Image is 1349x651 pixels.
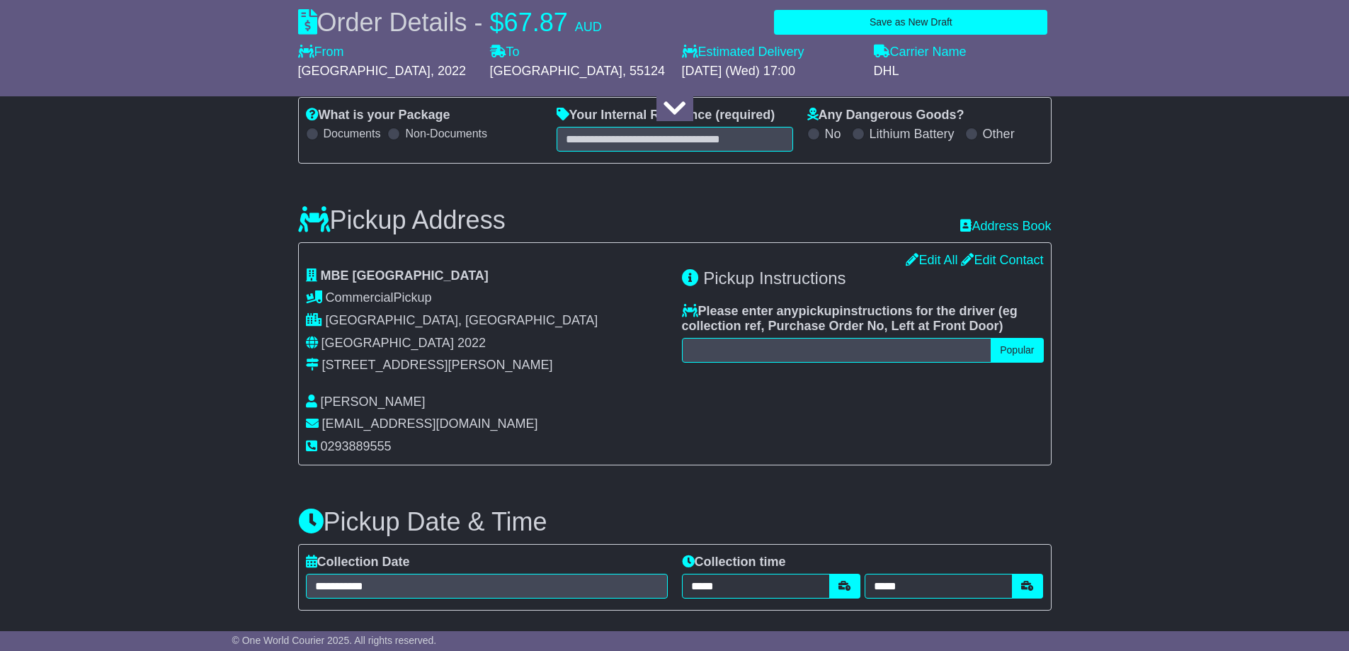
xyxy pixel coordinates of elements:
span: [GEOGRAPHIC_DATA], [GEOGRAPHIC_DATA] [326,313,598,327]
label: To [490,45,520,60]
span: pickup [799,304,840,318]
div: [DATE] (Wed) 17:00 [682,64,860,79]
span: AUD [575,20,602,34]
span: eg collection ref, Purchase Order No, Left at Front Door [682,304,1018,334]
span: 2022 [457,336,486,350]
label: Non-Documents [405,127,487,140]
div: DHL [874,64,1052,79]
div: Pickup [306,290,668,306]
a: Edit Contact [961,253,1043,267]
a: Address Book [960,219,1051,234]
span: 0293889555 [321,439,392,453]
span: 67.87 [504,8,568,37]
label: Collection Date [306,555,410,570]
label: Lithium Battery [870,127,955,142]
h3: Pickup Address [298,206,506,234]
span: Commercial [326,290,394,305]
label: Collection time [682,555,786,570]
label: Other [983,127,1015,142]
button: Save as New Draft [774,10,1047,35]
span: $ [490,8,504,37]
label: Please enter any instructions for the driver ( ) [682,304,1044,334]
div: Order Details - [298,7,602,38]
span: MBE [GEOGRAPHIC_DATA] [321,268,489,283]
a: Edit All [906,253,957,267]
label: From [298,45,344,60]
span: , 55124 [622,64,665,78]
label: Documents [324,127,381,140]
label: Estimated Delivery [682,45,860,60]
span: [PERSON_NAME] [321,395,426,409]
button: Popular [991,338,1043,363]
label: No [825,127,841,142]
span: [EMAIL_ADDRESS][DOMAIN_NAME] [322,417,538,431]
span: , 2022 [431,64,466,78]
span: [GEOGRAPHIC_DATA] [490,64,622,78]
span: © One World Courier 2025. All rights reserved. [232,635,437,646]
h3: Pickup Date & Time [298,508,1052,536]
label: What is your Package [306,108,450,123]
label: Carrier Name [874,45,967,60]
span: [GEOGRAPHIC_DATA] [321,336,454,350]
div: [STREET_ADDRESS][PERSON_NAME] [322,358,553,373]
span: [GEOGRAPHIC_DATA] [298,64,431,78]
span: Pickup Instructions [703,268,846,288]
